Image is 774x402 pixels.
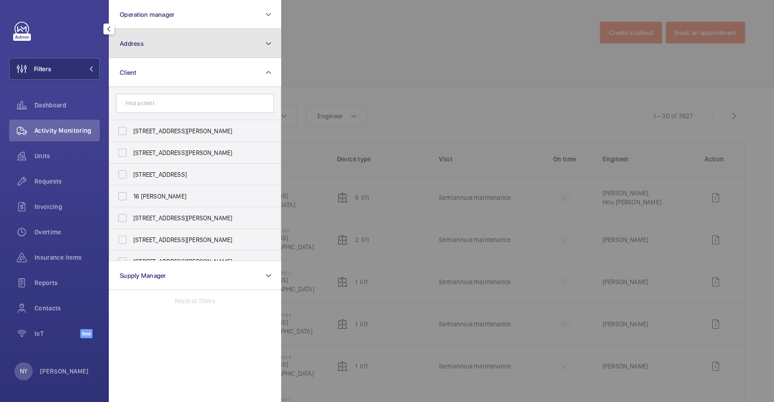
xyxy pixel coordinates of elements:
span: Dashboard [34,101,100,110]
p: NY [20,367,27,376]
span: Beta [80,329,92,338]
span: IoT [34,329,80,338]
span: Overtime [34,228,100,237]
span: Contacts [34,304,100,313]
p: [PERSON_NAME] [40,367,89,376]
button: Filters [9,58,100,80]
span: Activity Monitoring [34,126,100,135]
span: Filters [34,64,51,73]
span: Units [34,151,100,160]
span: Reports [34,278,100,287]
span: Requests [34,177,100,186]
span: Invoicing [34,202,100,211]
span: Insurance items [34,253,100,262]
